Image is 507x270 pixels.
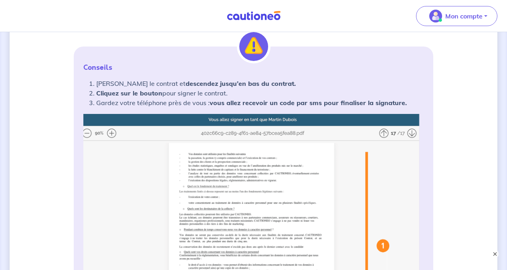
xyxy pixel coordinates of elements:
[83,63,424,72] p: Conseils
[186,79,296,87] strong: descendez jusqu’en bas du contrat.
[96,88,424,98] li: pour signer le contrat.
[429,10,442,22] img: illu_account_valid_menu.svg
[491,250,499,258] button: ×
[239,32,268,61] img: illu_alert.svg
[96,98,424,108] li: Gardez votre téléphone près de vous :
[416,6,497,26] button: illu_account_valid_menu.svgMon compte
[96,89,162,97] strong: Cliquez sur le bouton
[445,11,483,21] p: Mon compte
[210,99,407,107] strong: vous allez recevoir un code par sms pour finaliser la signature.
[96,79,424,88] li: [PERSON_NAME] le contrat et
[224,11,284,21] img: Cautioneo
